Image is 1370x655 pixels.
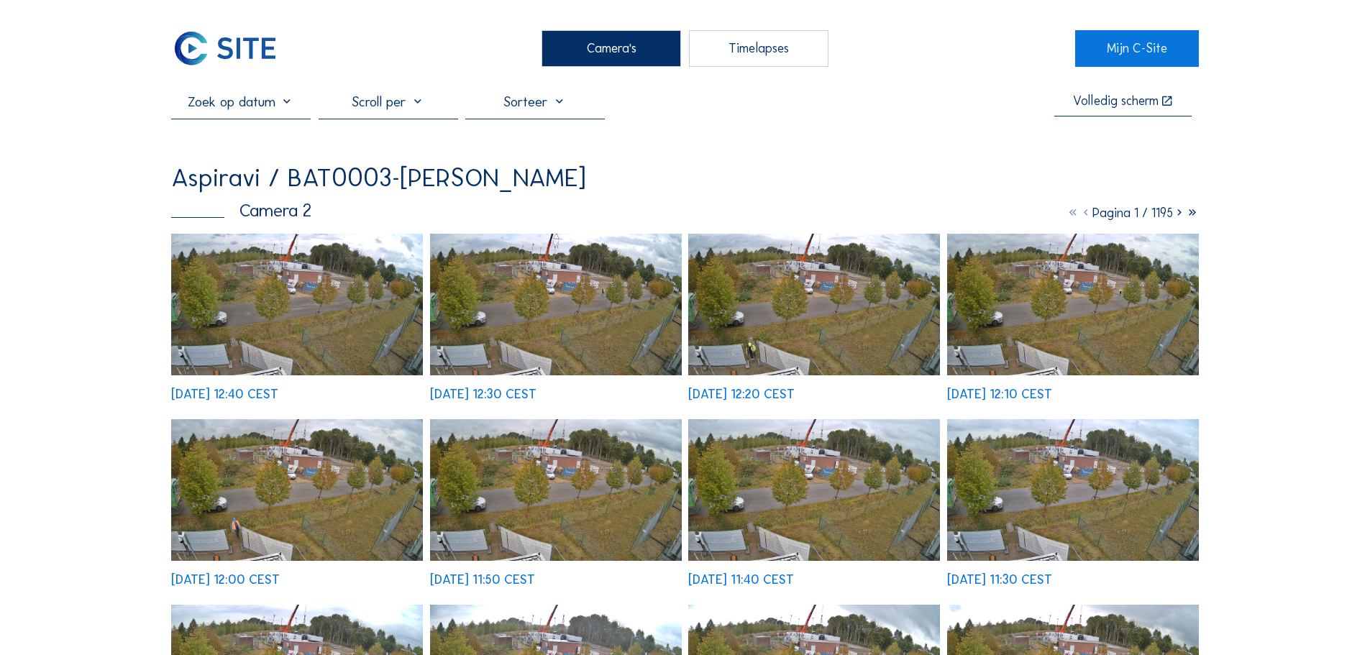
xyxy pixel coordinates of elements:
[688,419,940,561] img: image_53078668
[171,419,423,561] img: image_53079178
[689,30,828,66] div: Timelapses
[947,419,1199,561] img: image_53078357
[171,30,294,66] a: C-SITE Logo
[688,574,794,587] div: [DATE] 11:40 CEST
[430,388,536,401] div: [DATE] 12:30 CEST
[1092,205,1173,221] span: Pagina 1 / 1195
[688,234,940,375] img: image_53079684
[1075,30,1198,66] a: Mijn C-Site
[947,388,1052,401] div: [DATE] 12:10 CEST
[430,574,535,587] div: [DATE] 11:50 CEST
[688,388,795,401] div: [DATE] 12:20 CEST
[947,574,1052,587] div: [DATE] 11:30 CEST
[171,202,311,220] div: Camera 2
[430,419,682,561] img: image_53078881
[171,165,585,191] div: Aspiravi / BAT0003-[PERSON_NAME]
[1073,95,1159,109] div: Volledig scherm
[171,388,278,401] div: [DATE] 12:40 CEST
[171,93,311,110] input: Zoek op datum 󰅀
[171,574,280,587] div: [DATE] 12:00 CEST
[171,30,279,66] img: C-SITE Logo
[947,234,1199,375] img: image_53079407
[171,234,423,375] img: image_53080196
[430,234,682,375] img: image_53079970
[542,30,681,66] div: Camera's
